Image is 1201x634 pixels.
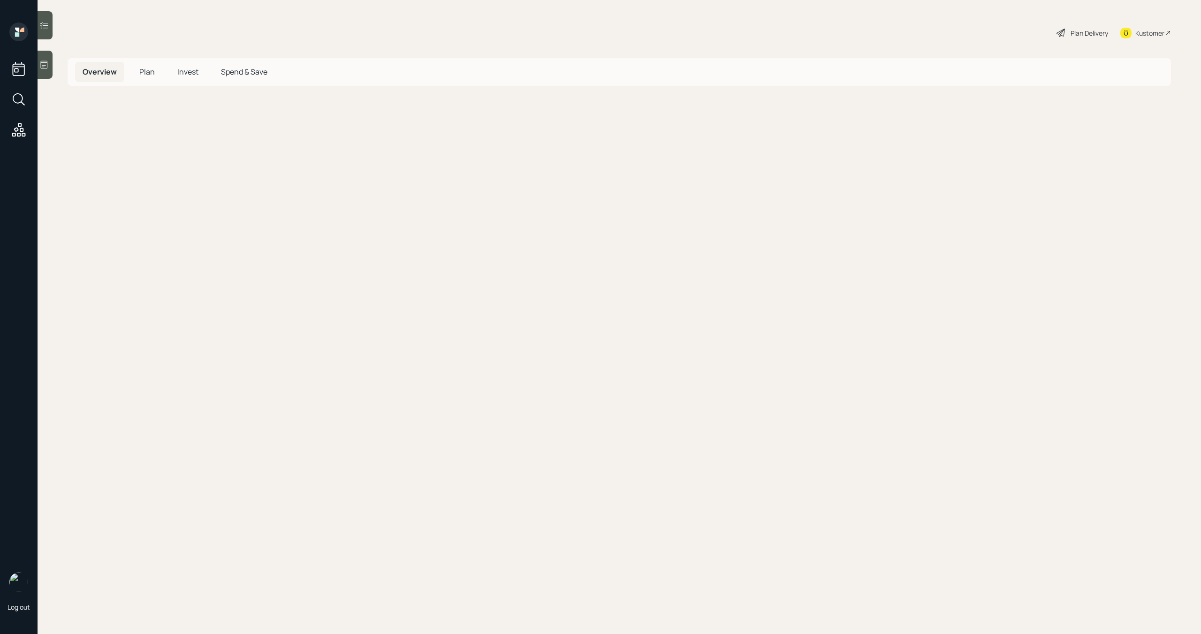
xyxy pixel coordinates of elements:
span: Overview [83,67,117,77]
span: Invest [177,67,198,77]
div: Log out [8,603,30,611]
div: Plan Delivery [1071,28,1108,38]
img: michael-russo-headshot.png [9,573,28,591]
div: Kustomer [1135,28,1164,38]
span: Spend & Save [221,67,267,77]
span: Plan [139,67,155,77]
